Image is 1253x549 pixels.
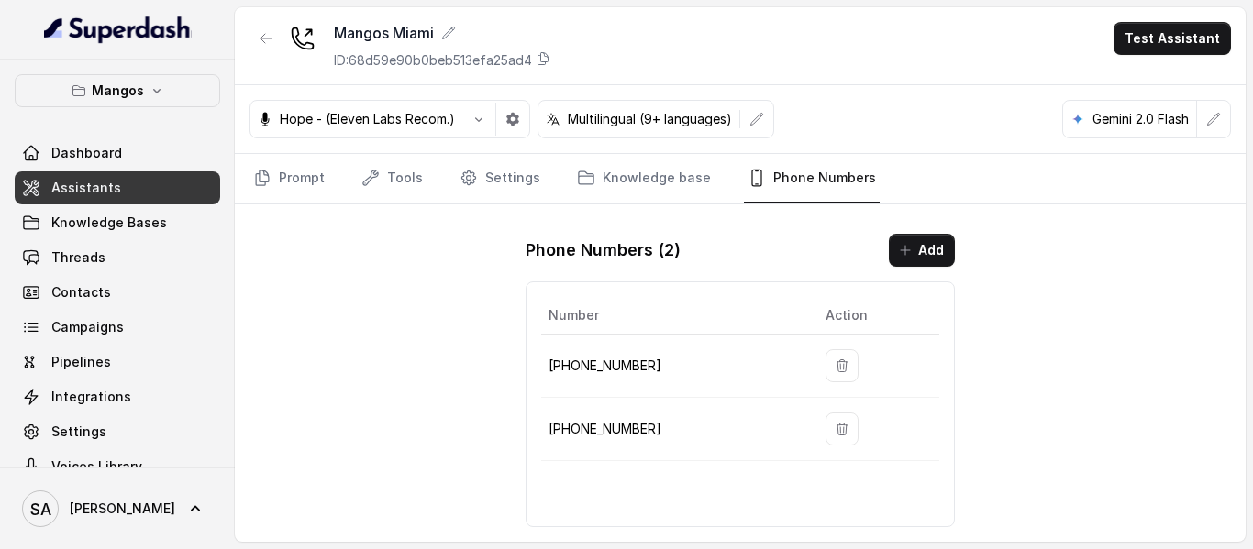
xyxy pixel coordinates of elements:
[15,171,220,204] a: Assistants
[51,423,106,441] span: Settings
[51,144,122,162] span: Dashboard
[15,276,220,309] a: Contacts
[92,80,144,102] p: Mangos
[51,388,131,406] span: Integrations
[51,248,105,267] span: Threads
[568,110,732,128] p: Multilingual (9+ languages)
[70,500,175,518] span: [PERSON_NAME]
[334,51,532,70] p: ID: 68d59e90b0beb513efa25ad4
[51,214,167,232] span: Knowledge Bases
[744,154,880,203] a: Phone Numbers
[15,74,220,107] button: Mangos
[541,297,811,335] th: Number
[249,154,1231,203] nav: Tabs
[15,346,220,379] a: Pipelines
[15,137,220,170] a: Dashboard
[15,380,220,413] a: Integrations
[549,418,796,440] p: [PHONE_NUMBER]
[15,241,220,274] a: Threads
[811,297,939,335] th: Action
[51,457,142,476] span: Voices Library
[51,353,111,371] span: Pipelines
[1070,112,1085,126] svg: google logo
[573,154,715,203] a: Knowledge base
[249,154,328,203] a: Prompt
[51,179,121,197] span: Assistants
[15,311,220,344] a: Campaigns
[15,206,220,239] a: Knowledge Bases
[334,22,550,44] div: Mangos Miami
[1092,110,1189,128] p: Gemini 2.0 Flash
[15,415,220,448] a: Settings
[51,318,124,336] span: Campaigns
[526,236,681,265] h1: Phone Numbers ( 2 )
[889,234,955,267] button: Add
[15,483,220,534] a: [PERSON_NAME]
[358,154,427,203] a: Tools
[44,15,192,44] img: light.svg
[549,355,796,377] p: [PHONE_NUMBER]
[51,283,111,302] span: Contacts
[1114,22,1231,55] button: Test Assistant
[280,110,455,128] p: Hope - (Eleven Labs Recom.)
[15,450,220,483] a: Voices Library
[456,154,544,203] a: Settings
[30,500,51,519] text: SA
